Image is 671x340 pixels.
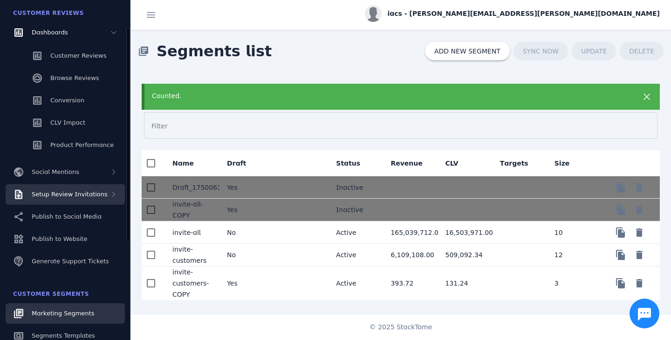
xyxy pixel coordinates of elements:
[6,90,125,111] a: Conversion
[329,176,383,199] mat-cell: Inactive
[50,52,106,59] span: Customer Reviews
[32,191,108,198] span: Setup Review Invitations
[6,113,125,133] a: CLV Impact
[630,223,649,242] button: Delete
[149,33,279,70] span: Segments list
[32,29,68,36] span: Dashboards
[336,159,369,168] div: Status
[165,199,219,221] mat-cell: invite-all-COPY
[50,74,99,81] span: Browse Reviews
[365,5,382,22] img: profile.jpg
[329,267,383,300] mat-cell: Active
[438,221,493,244] mat-cell: 16,503,971.00
[6,135,125,155] a: Product Performance
[32,310,94,317] span: Marketing Segments
[219,221,274,244] mat-cell: No
[219,176,274,199] mat-cell: Yes
[445,159,459,168] div: CLV
[425,42,510,60] button: ADD NEW SEGMENT
[611,274,630,293] button: Copy
[13,10,84,16] span: Customer Reviews
[138,46,149,57] mat-icon: library_books
[329,221,383,244] mat-cell: Active
[611,200,630,219] button: Copy
[219,244,274,267] mat-cell: No
[6,207,125,227] a: Publish to Social Media
[630,200,649,219] button: Delete
[611,178,630,197] button: Copy
[329,244,383,267] mat-cell: Active
[383,244,438,267] mat-cell: 6,109,108.00
[630,178,649,197] button: Delete
[329,199,383,221] mat-cell: Inactive
[438,267,493,300] mat-cell: 131.24
[32,235,87,242] span: Publish to Website
[165,221,219,244] mat-cell: invite-all
[172,159,202,168] div: Name
[32,258,109,265] span: Generate Support Tickets
[219,199,274,221] mat-cell: Yes
[32,213,102,220] span: Publish to Social Media
[387,9,660,19] span: iacs - [PERSON_NAME][EMAIL_ADDRESS][PERSON_NAME][DOMAIN_NAME]
[445,159,467,168] div: CLV
[6,251,125,272] a: Generate Support Tickets
[434,48,500,54] span: ADD NEW SEGMENT
[611,223,630,242] button: Copy
[611,246,630,264] button: Copy
[165,267,219,300] mat-cell: invite-customers-COPY
[13,291,89,297] span: Customer Segments
[6,229,125,249] a: Publish to Website
[165,176,219,199] mat-cell: Draft_1750063449489
[50,119,85,126] span: CLV Impact
[547,221,602,244] mat-cell: 10
[32,168,79,175] span: Social Mentions
[152,91,603,101] div: Counted.
[50,141,114,148] span: Product Performance
[365,5,660,22] button: iacs - [PERSON_NAME][EMAIL_ADDRESS][PERSON_NAME][DOMAIN_NAME]
[547,267,602,300] mat-cell: 3
[383,221,438,244] mat-cell: 165,039,712.00
[6,303,125,324] a: Marketing Segments
[493,150,547,176] mat-header-cell: Targets
[50,97,84,104] span: Conversion
[172,159,194,168] div: Name
[547,244,602,267] mat-cell: 12
[151,122,168,130] mat-label: Filter
[219,267,274,300] mat-cell: Yes
[165,244,219,267] mat-cell: invite-customers
[227,159,254,168] div: Draft
[6,68,125,88] a: Browse Reviews
[438,244,493,267] mat-cell: 509,092.34
[555,159,570,168] div: Size
[383,267,438,300] mat-cell: 393.72
[630,274,649,293] button: Delete
[390,159,431,168] div: Revenue
[370,322,432,332] span: © 2025 StackTome
[336,159,360,168] div: Status
[390,159,422,168] div: Revenue
[227,159,246,168] div: Draft
[32,332,95,339] span: Segments Templates
[555,159,578,168] div: Size
[6,46,125,66] a: Customer Reviews
[630,246,649,264] button: Delete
